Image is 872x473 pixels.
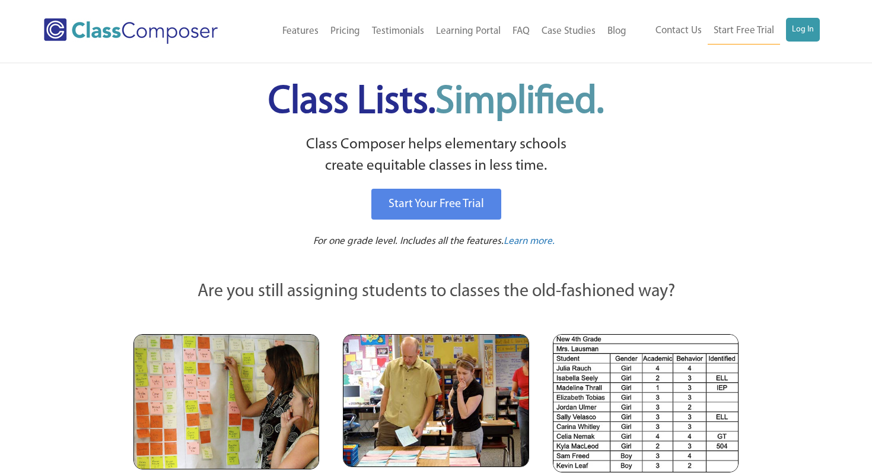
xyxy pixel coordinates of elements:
[366,18,430,45] a: Testimonials
[268,83,604,122] span: Class Lists.
[708,18,780,45] a: Start Free Trial
[276,18,324,45] a: Features
[343,334,529,466] img: Blue and Pink Paper Cards
[504,236,555,246] span: Learn more.
[133,334,319,469] img: Teachers Looking at Sticky Notes
[430,18,507,45] a: Learning Portal
[602,18,632,45] a: Blog
[632,18,820,45] nav: Header Menu
[435,83,604,122] span: Simplified.
[132,134,740,177] p: Class Composer helps elementary schools create equitable classes in less time.
[44,18,218,44] img: Class Composer
[389,198,484,210] span: Start Your Free Trial
[504,234,555,249] a: Learn more.
[371,189,501,220] a: Start Your Free Trial
[507,18,536,45] a: FAQ
[313,236,504,246] span: For one grade level. Includes all the features.
[249,18,632,45] nav: Header Menu
[133,279,739,305] p: Are you still assigning students to classes the old-fashioned way?
[786,18,820,42] a: Log In
[553,334,739,472] img: Spreadsheets
[324,18,366,45] a: Pricing
[536,18,602,45] a: Case Studies
[650,18,708,44] a: Contact Us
